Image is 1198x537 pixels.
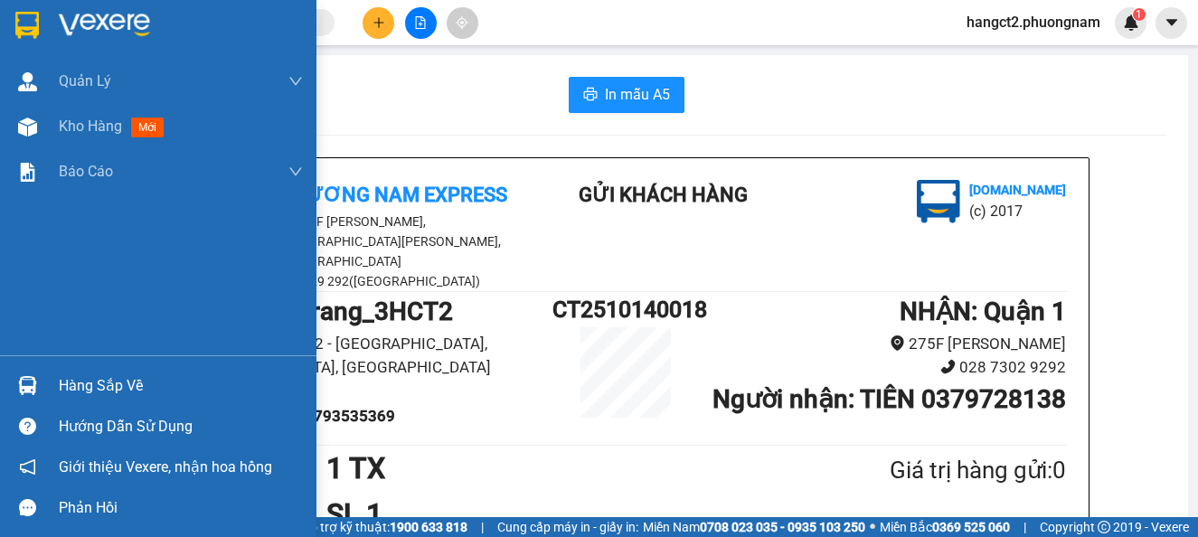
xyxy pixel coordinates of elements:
span: | [481,517,484,537]
span: Báo cáo [59,160,113,183]
div: Giá trị hàng gửi: 0 [802,452,1066,489]
span: down [288,74,303,89]
b: [DOMAIN_NAME] [969,183,1066,197]
span: 1 [1136,8,1142,21]
button: aim [447,7,478,39]
strong: 1900 633 818 [390,520,467,534]
span: Miền Bắc [880,517,1010,537]
sup: 1 [1133,8,1146,21]
img: logo-vxr [15,12,39,39]
span: Quản Lý [59,70,111,92]
div: Hướng dẫn sử dụng [59,413,303,440]
button: file-add [405,7,437,39]
li: 1900 6519 - 0911 729 292([GEOGRAPHIC_DATA]) [186,271,512,291]
span: copyright [1098,521,1110,533]
span: down [288,165,303,179]
li: 275F [PERSON_NAME], [GEOGRAPHIC_DATA][PERSON_NAME], [GEOGRAPHIC_DATA] [186,212,512,271]
span: printer [583,87,598,104]
span: Cung cấp máy in - giấy in: [497,517,638,537]
b: Gửi khách hàng [579,184,748,206]
span: file-add [414,16,427,29]
strong: 0708 023 035 - 0935 103 250 [700,520,865,534]
span: message [19,499,36,516]
span: Hỗ trợ kỹ thuật: [301,517,467,537]
span: In mẫu A5 [605,83,670,106]
li: (c) 2017 [969,200,1066,222]
span: | [1023,517,1026,537]
li: 275F [PERSON_NAME] [700,332,1067,356]
button: printerIn mẫu A5 [569,77,684,113]
button: plus [363,7,394,39]
b: NHẬN : Quận 1 [900,297,1066,326]
span: mới [131,118,164,137]
span: environment [890,335,905,351]
b: Phương Nam Express [279,184,507,206]
h1: 1 TX [326,446,802,491]
img: warehouse-icon [18,118,37,137]
h1: SL 1 [326,492,802,537]
span: hangct2.phuongnam [952,11,1115,33]
span: Miền Nam [643,517,865,537]
button: caret-down [1156,7,1187,39]
li: 028 7302 9292 [700,355,1067,380]
span: Kho hàng [59,118,122,135]
li: 3H chung cư CT2 - [GEOGRAPHIC_DATA], [GEOGRAPHIC_DATA], [GEOGRAPHIC_DATA] [186,332,553,380]
img: warehouse-icon [18,376,37,395]
b: GỬI : Nha Trang_3HCT2 [186,297,453,326]
div: Phản hồi [59,495,303,522]
img: logo.jpg [917,180,960,223]
strong: 0369 525 060 [932,520,1010,534]
span: phone [940,359,956,374]
img: solution-icon [18,163,37,182]
div: Hàng sắp về [59,372,303,400]
span: aim [456,16,468,29]
h1: CT2510140018 [552,292,699,327]
b: Người nhận : TIÊN 0379728138 [712,384,1066,414]
span: plus [373,16,385,29]
img: warehouse-icon [18,72,37,91]
img: icon-new-feature [1123,14,1139,31]
span: notification [19,458,36,476]
span: Giới thiệu Vexere, nhận hoa hồng [59,456,272,478]
span: question-circle [19,418,36,435]
span: caret-down [1164,14,1180,31]
li: 02583525657 [186,380,553,404]
span: ⚪️ [870,523,875,531]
